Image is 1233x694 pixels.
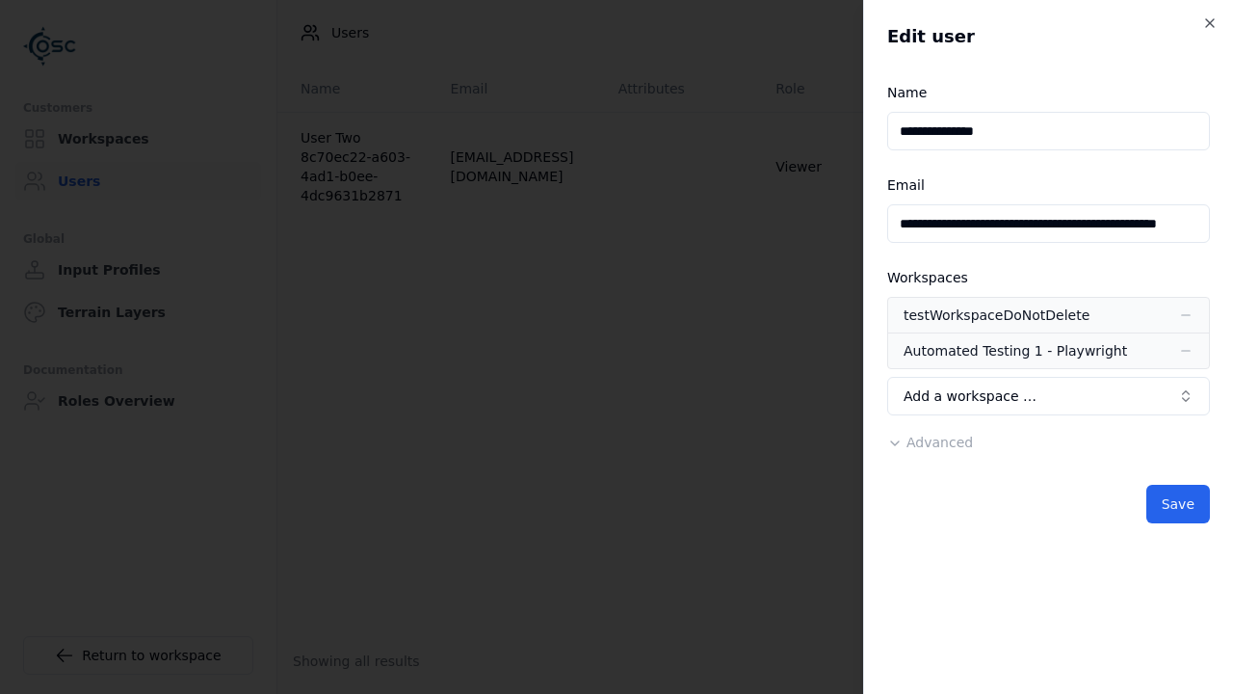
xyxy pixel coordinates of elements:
span: Add a workspace … [904,387,1036,406]
span: Advanced [906,435,973,450]
label: Name [887,85,927,100]
div: Automated Testing 1 - Playwright [904,341,1127,360]
h2: Edit user [887,23,1210,50]
button: Advanced [887,433,973,452]
label: Email [887,177,925,193]
label: Workspaces [887,270,968,285]
div: testWorkspaceDoNotDelete [904,306,1089,325]
button: Save [1146,485,1210,523]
